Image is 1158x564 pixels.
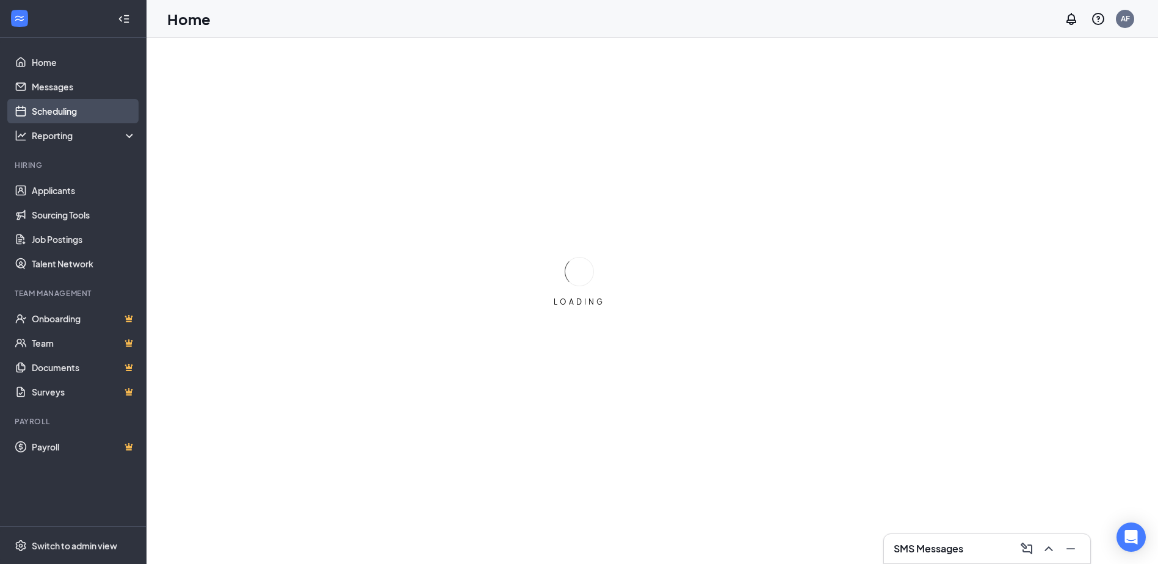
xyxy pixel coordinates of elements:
a: Applicants [32,178,136,203]
div: Payroll [15,416,134,427]
div: AF [1121,13,1130,24]
div: LOADING [549,297,610,307]
svg: Notifications [1064,12,1079,26]
a: Home [32,50,136,74]
h3: SMS Messages [894,542,963,555]
svg: Analysis [15,129,27,142]
a: Job Postings [32,227,136,251]
div: Hiring [15,160,134,170]
svg: ChevronUp [1041,541,1056,556]
a: TeamCrown [32,331,136,355]
svg: WorkstreamLogo [13,12,26,24]
svg: Collapse [118,13,130,25]
div: Switch to admin view [32,540,117,552]
a: PayrollCrown [32,435,136,459]
svg: QuestionInfo [1091,12,1106,26]
svg: Settings [15,540,27,552]
a: Messages [32,74,136,99]
button: Minimize [1061,539,1080,559]
div: Reporting [32,129,137,142]
div: Team Management [15,288,134,298]
svg: Minimize [1063,541,1078,556]
button: ComposeMessage [1017,539,1037,559]
button: ChevronUp [1039,539,1058,559]
div: Open Intercom Messenger [1116,522,1146,552]
svg: ComposeMessage [1019,541,1034,556]
a: OnboardingCrown [32,306,136,331]
a: Talent Network [32,251,136,276]
a: Scheduling [32,99,136,123]
a: DocumentsCrown [32,355,136,380]
a: Sourcing Tools [32,203,136,227]
a: SurveysCrown [32,380,136,404]
h1: Home [167,9,211,29]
